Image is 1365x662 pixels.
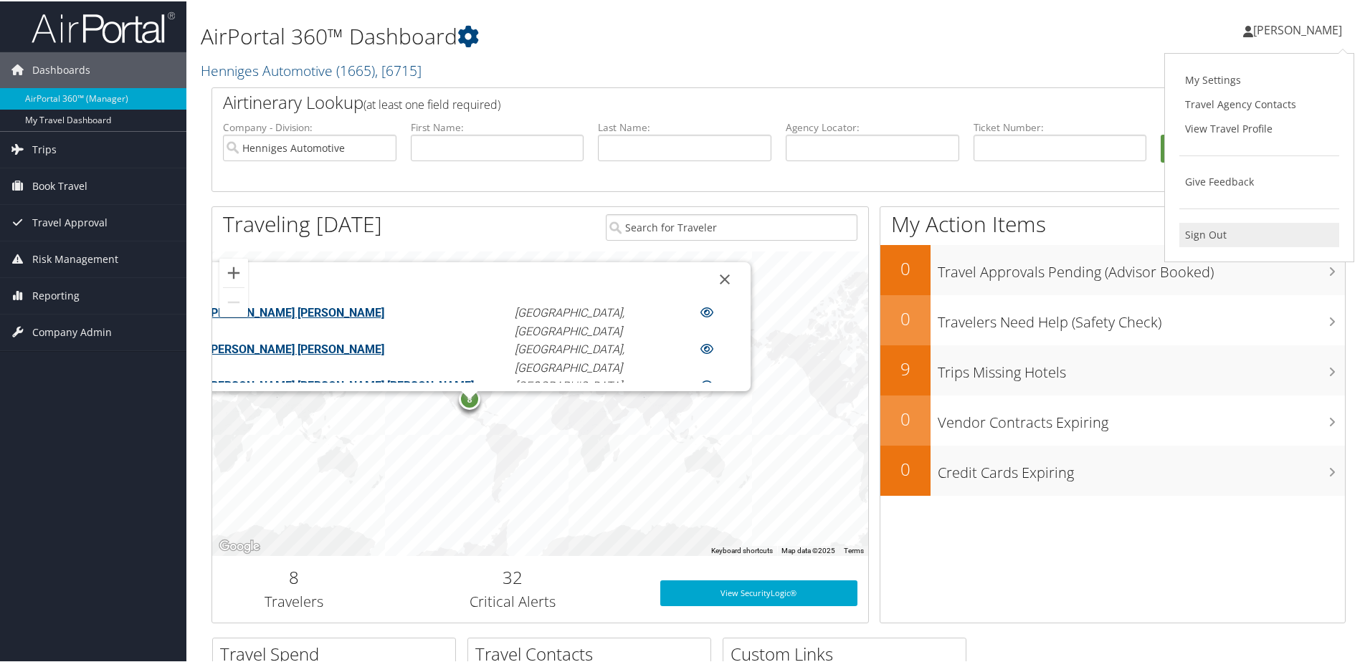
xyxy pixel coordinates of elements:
a: 0Credit Cards Expiring [880,444,1345,494]
span: Book Travel [32,167,87,203]
span: ( 1665 ) [336,59,375,79]
h3: Vendor Contracts Expiring [938,404,1345,431]
a: Travel Agency Contacts [1179,91,1339,115]
h3: Travelers [223,590,366,610]
label: Agency Locator: [786,119,959,133]
a: Sign Out [1179,221,1339,246]
div: 8 [459,387,480,408]
button: Close [708,261,742,295]
a: [PERSON_NAME] [PERSON_NAME] [208,341,384,355]
h1: Traveling [DATE] [223,208,382,238]
h2: 9 [880,355,931,380]
h2: 32 [387,564,639,588]
h2: 0 [880,255,931,279]
a: Terms (opens in new tab) [844,545,864,553]
a: 0Travelers Need Help (Safety Check) [880,294,1345,344]
a: [PERSON_NAME] [PERSON_NAME] [PERSON_NAME] [208,378,474,391]
img: Google [216,536,263,555]
button: Search [1161,133,1334,162]
a: [PERSON_NAME] [PERSON_NAME] [208,304,384,318]
h3: Travel Approvals Pending (Advisor Booked) [938,254,1345,281]
span: (at least one field required) [363,95,500,111]
em: [GEOGRAPHIC_DATA], [GEOGRAPHIC_DATA] [515,341,625,373]
button: Keyboard shortcuts [711,545,773,555]
h3: Credit Cards Expiring [938,454,1345,481]
span: Map data ©2025 [781,545,835,553]
button: Zoom out [219,287,248,315]
span: Trips [32,130,57,166]
span: , [ 6715 ] [375,59,422,79]
h1: My Action Items [880,208,1345,238]
a: My Settings [1179,67,1339,91]
label: Ticket Number: [974,119,1147,133]
a: View SecurityLogic® [660,579,857,605]
label: First Name: [411,119,584,133]
h3: Travelers Need Help (Safety Check) [938,304,1345,331]
a: View Travel Profile [1179,115,1339,140]
h3: Critical Alerts [387,590,639,610]
a: 0Travel Approvals Pending (Advisor Booked) [880,244,1345,294]
span: Travel Approval [32,203,108,239]
button: Zoom in [219,257,248,286]
h2: 0 [880,305,931,330]
a: 9Trips Missing Hotels [880,344,1345,394]
label: Last Name: [598,119,771,133]
span: Reporting [32,277,80,312]
a: Open this area in Google Maps (opens a new window) [216,536,263,555]
a: Give Feedback [1179,168,1339,193]
span: Risk Management [32,240,118,276]
input: Search for Traveler [606,213,857,239]
a: Henniges Automotive [201,59,422,79]
h2: Airtinerary Lookup [223,89,1240,113]
h1: AirPortal 360™ Dashboard [201,20,971,50]
h3: Trips Missing Hotels [938,354,1345,381]
a: 0Vendor Contracts Expiring [880,394,1345,444]
span: [PERSON_NAME] [1253,21,1342,37]
span: Dashboards [32,51,90,87]
span: Company Admin [32,313,112,349]
em: [GEOGRAPHIC_DATA], [GEOGRAPHIC_DATA] [515,304,625,337]
h2: 0 [880,456,931,480]
em: [GEOGRAPHIC_DATA], [GEOGRAPHIC_DATA] [515,378,625,410]
label: Company - Division: [223,119,396,133]
h2: 8 [223,564,366,588]
img: airportal-logo.png [32,9,175,43]
a: [PERSON_NAME] [1243,7,1356,50]
h2: 0 [880,406,931,430]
